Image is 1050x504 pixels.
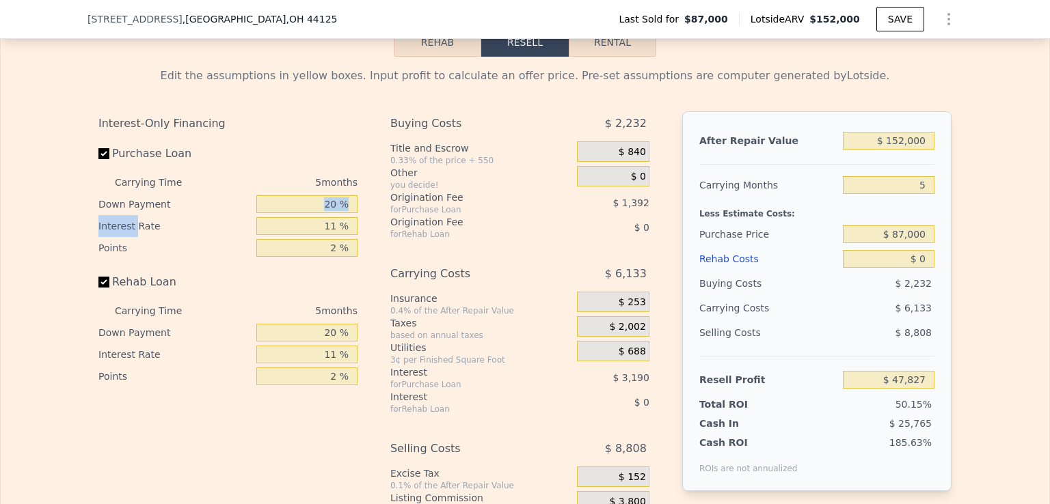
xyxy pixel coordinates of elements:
div: Cash In [699,417,785,430]
div: Carrying Costs [390,262,543,286]
div: for Purchase Loan [390,204,543,215]
span: $ 6,133 [896,303,932,313]
div: Origination Fee [390,215,543,229]
div: Carrying Months [699,173,837,197]
div: Buying Costs [699,271,837,296]
div: Insurance [390,292,571,305]
span: $ 25,765 [889,418,932,429]
div: Total ROI [699,397,785,411]
div: for Rehab Loan [390,404,543,415]
label: Rehab Loan [98,270,251,294]
span: $ 3,190 [612,372,649,383]
span: [STREET_ADDRESS] [87,12,183,26]
div: Buying Costs [390,111,543,136]
input: Purchase Loan [98,148,109,159]
div: 5 months [209,171,358,193]
div: Interest [390,365,543,379]
div: Carrying Time [115,171,204,193]
button: Resell [481,28,569,57]
div: for Purchase Loan [390,379,543,390]
span: , [GEOGRAPHIC_DATA] [183,12,338,26]
div: Taxes [390,316,571,330]
span: $152,000 [809,14,860,25]
div: Selling Costs [390,436,543,461]
span: $87,000 [684,12,728,26]
span: $ 8,808 [896,327,932,338]
div: Resell Profit [699,367,837,392]
div: 3¢ per Finished Square Foot [390,354,571,365]
div: you decide! [390,180,571,191]
div: based on annual taxes [390,330,571,341]
span: $ 152 [619,471,646,484]
div: Purchase Price [699,222,837,247]
div: Points [98,237,251,259]
div: Carrying Costs [699,296,785,320]
div: Down Payment [98,193,251,215]
span: , OH 44125 [286,14,337,25]
button: Show Options [935,5,962,33]
button: Rental [569,28,656,57]
div: After Repair Value [699,128,837,153]
div: Utilities [390,341,571,354]
span: $ 840 [619,146,646,158]
div: 0.4% of the After Repair Value [390,305,571,316]
span: $ 8,808 [605,436,647,461]
span: $ 253 [619,296,646,309]
div: Other [390,166,571,180]
span: Last Sold for [619,12,684,26]
div: Down Payment [98,322,251,344]
div: ROIs are not annualized [699,449,798,474]
div: Carrying Time [115,300,204,322]
span: 50.15% [896,399,932,410]
span: $ 1,392 [612,197,649,208]
div: Edit the assumptions in yellow boxes. Input profit to calculate an offer price. Pre-set assumptio... [98,68,952,84]
div: Origination Fee [390,191,543,204]
div: 5 months [209,300,358,322]
span: $ 0 [631,171,646,183]
button: Rehab [394,28,481,57]
span: $ 0 [634,397,649,408]
span: $ 688 [619,346,646,358]
div: Interest Rate [98,344,251,365]
div: Cash ROI [699,436,798,449]
div: Rehab Costs [699,247,837,271]
div: Interest Rate [98,215,251,237]
div: 0.1% of the After Repair Value [390,480,571,491]
div: Interest-Only Financing [98,111,358,136]
label: Purchase Loan [98,141,251,166]
div: Less Estimate Costs: [699,197,934,222]
input: Rehab Loan [98,277,109,288]
div: Points [98,365,251,387]
span: $ 2,002 [609,321,645,333]
span: 185.63% [889,437,932,448]
button: SAVE [876,7,924,31]
div: Selling Costs [699,320,837,345]
span: $ 0 [634,222,649,233]
div: Excise Tax [390,466,571,480]
div: 0.33% of the price + 550 [390,155,571,166]
div: Title and Escrow [390,141,571,155]
span: $ 2,232 [605,111,647,136]
div: Interest [390,390,543,404]
span: $ 6,133 [605,262,647,286]
span: $ 2,232 [896,278,932,289]
span: Lotside ARV [751,12,809,26]
div: for Rehab Loan [390,229,543,240]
